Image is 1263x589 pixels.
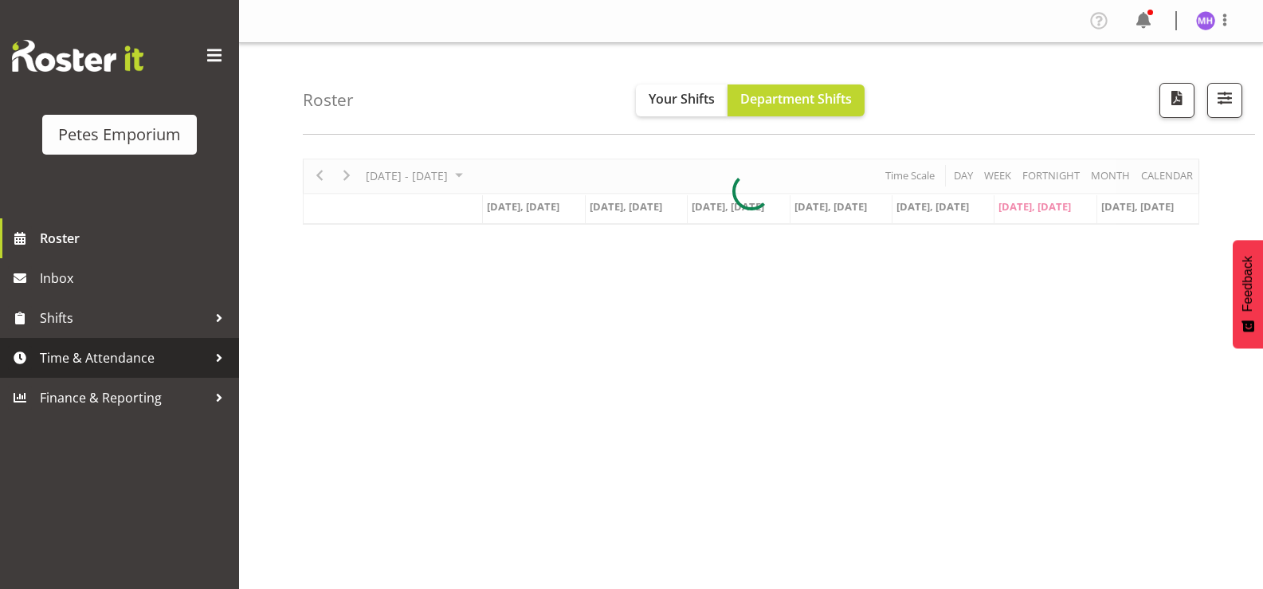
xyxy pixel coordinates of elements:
[1196,11,1215,30] img: mackenzie-halford4471.jpg
[728,84,865,116] button: Department Shifts
[58,123,181,147] div: Petes Emporium
[636,84,728,116] button: Your Shifts
[40,266,231,290] span: Inbox
[12,40,143,72] img: Rosterit website logo
[40,386,207,410] span: Finance & Reporting
[40,346,207,370] span: Time & Attendance
[1207,83,1242,118] button: Filter Shifts
[740,90,852,108] span: Department Shifts
[40,306,207,330] span: Shifts
[40,226,231,250] span: Roster
[303,91,354,109] h4: Roster
[1241,256,1255,312] span: Feedback
[1233,240,1263,348] button: Feedback - Show survey
[1159,83,1194,118] button: Download a PDF of the roster according to the set date range.
[649,90,715,108] span: Your Shifts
